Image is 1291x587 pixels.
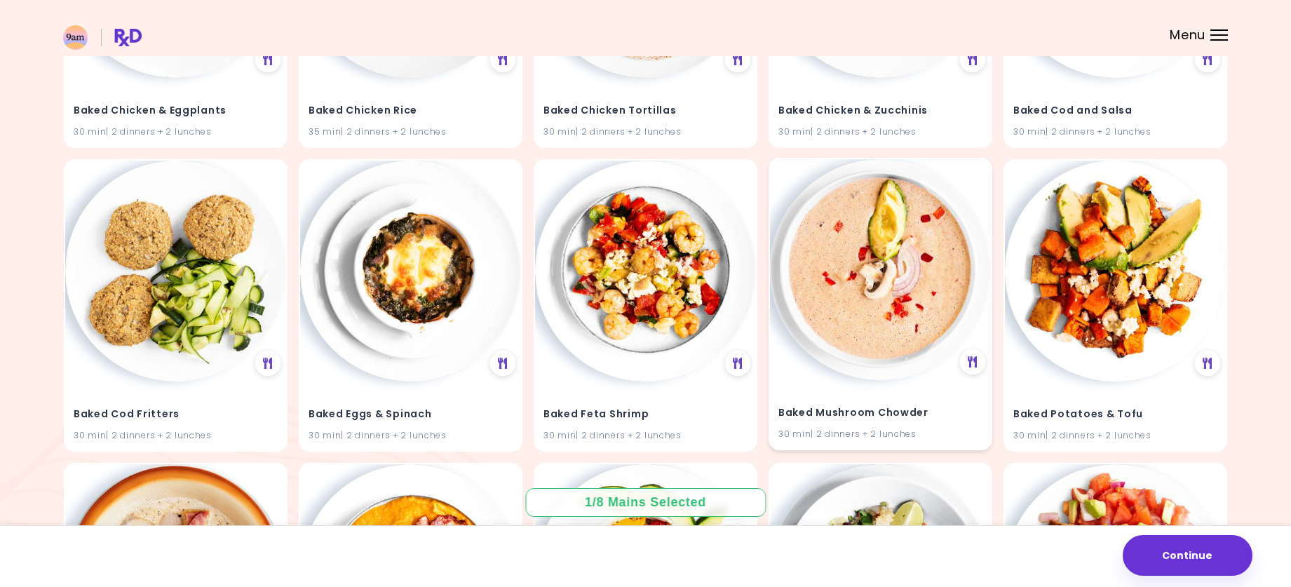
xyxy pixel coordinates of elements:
div: 30 min | 2 dinners + 2 lunches [778,426,982,440]
h4: Baked Cod and Salsa [1013,100,1217,122]
button: Continue [1123,535,1252,576]
h4: Baked Eggs & Spinach [309,403,513,425]
div: 30 min | 2 dinners + 2 lunches [543,428,748,441]
h4: Baked Feta Shrimp [543,403,748,425]
div: See Meal Plan [960,349,985,375]
div: 1 / 8 Mains Selected [575,494,717,511]
div: 30 min | 2 dinners + 2 lunches [74,428,278,441]
div: 30 min | 2 dinners + 2 lunches [309,428,513,441]
div: See Meal Plan [255,351,280,376]
h4: Baked Chicken & Eggplants [74,100,278,122]
div: See Meal Plan [1195,47,1220,72]
h4: Baked Cod Fritters [74,403,278,425]
div: See Meal Plan [1195,351,1220,376]
div: 30 min | 2 dinners + 2 lunches [778,124,982,137]
img: RxDiet [63,25,142,50]
h4: Baked Potatoes & Tofu [1013,403,1217,425]
h4: Baked Mushroom Chowder [778,401,982,424]
h4: Baked Chicken Tortillas [543,100,748,122]
div: 35 min | 2 dinners + 2 lunches [309,124,513,137]
div: See Meal Plan [490,351,515,376]
div: 30 min | 2 dinners + 2 lunches [1013,428,1217,441]
div: 30 min | 2 dinners + 2 lunches [74,124,278,137]
div: 30 min | 2 dinners + 2 lunches [543,124,748,137]
h4: Baked Chicken & Zucchinis [778,100,982,122]
div: See Meal Plan [960,47,985,72]
div: See Meal Plan [255,47,280,72]
div: See Meal Plan [725,351,750,376]
div: See Meal Plan [490,47,515,72]
div: See Meal Plan [725,47,750,72]
div: 30 min | 2 dinners + 2 lunches [1013,124,1217,137]
h4: Baked Chicken Rice [309,100,513,122]
span: Menu [1170,29,1205,41]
